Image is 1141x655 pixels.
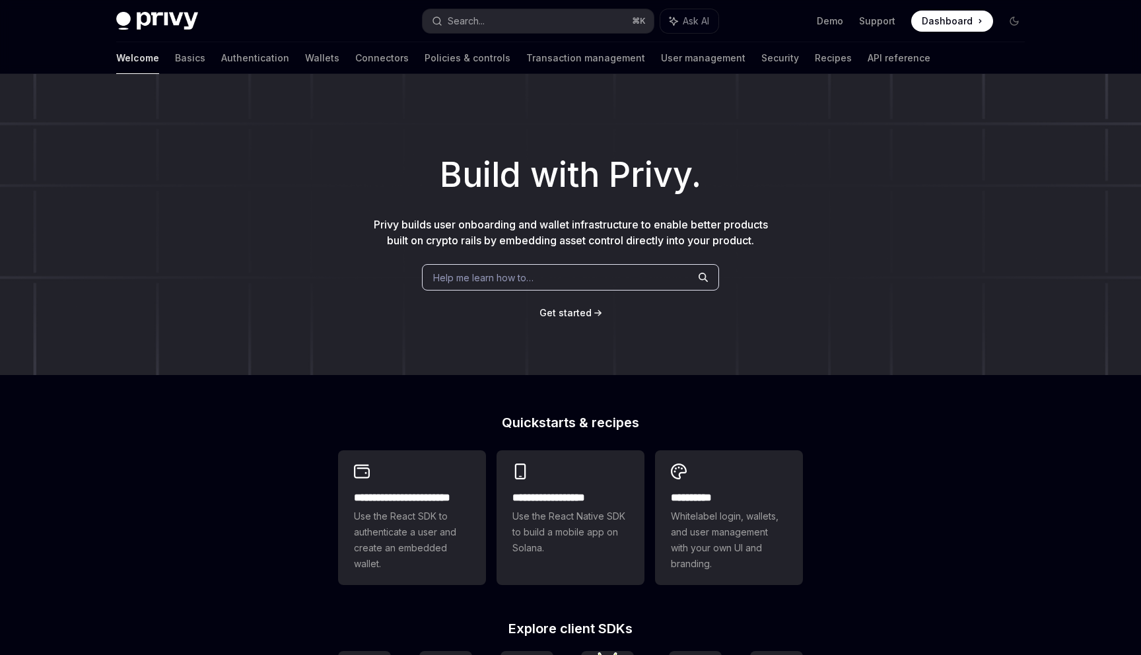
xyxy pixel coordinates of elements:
[671,508,787,572] span: Whitelabel login, wallets, and user management with your own UI and branding.
[21,149,1120,201] h1: Build with Privy.
[354,508,470,572] span: Use the React SDK to authenticate a user and create an embedded wallet.
[1004,11,1025,32] button: Toggle dark mode
[175,42,205,74] a: Basics
[448,13,485,29] div: Search...
[425,42,510,74] a: Policies & controls
[660,9,718,33] button: Ask AI
[815,42,852,74] a: Recipes
[911,11,993,32] a: Dashboard
[423,9,654,33] button: Search...⌘K
[338,622,803,635] h2: Explore client SDKs
[526,42,645,74] a: Transaction management
[116,42,159,74] a: Welcome
[655,450,803,585] a: **** *****Whitelabel login, wallets, and user management with your own UI and branding.
[116,12,198,30] img: dark logo
[683,15,709,28] span: Ask AI
[859,15,895,28] a: Support
[338,416,803,429] h2: Quickstarts & recipes
[817,15,843,28] a: Demo
[221,42,289,74] a: Authentication
[539,306,592,320] a: Get started
[661,42,745,74] a: User management
[632,16,646,26] span: ⌘ K
[433,271,534,285] span: Help me learn how to…
[497,450,644,585] a: **** **** **** ***Use the React Native SDK to build a mobile app on Solana.
[761,42,799,74] a: Security
[355,42,409,74] a: Connectors
[922,15,973,28] span: Dashboard
[868,42,930,74] a: API reference
[305,42,339,74] a: Wallets
[512,508,629,556] span: Use the React Native SDK to build a mobile app on Solana.
[374,218,768,247] span: Privy builds user onboarding and wallet infrastructure to enable better products built on crypto ...
[539,307,592,318] span: Get started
